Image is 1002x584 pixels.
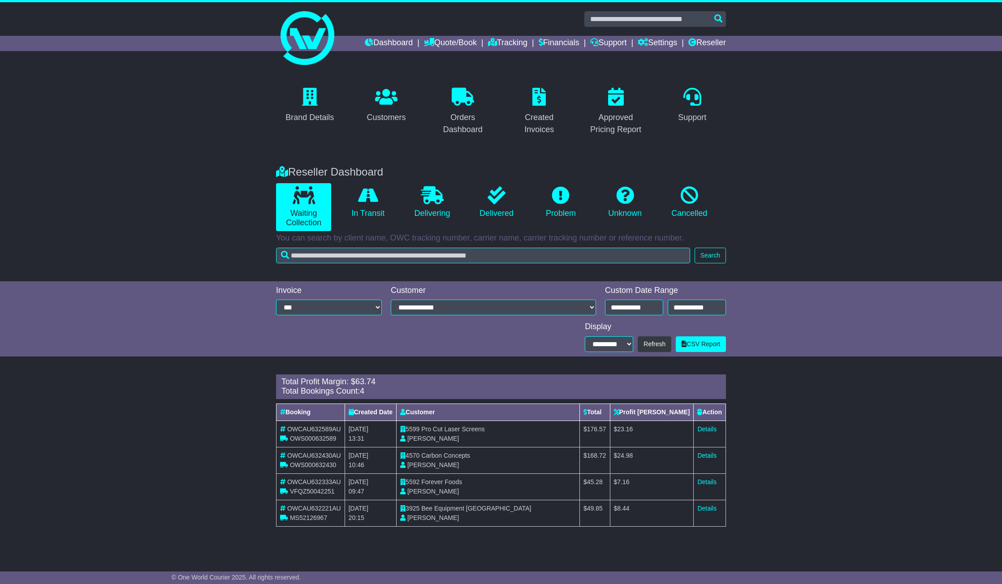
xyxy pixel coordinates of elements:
[349,425,368,433] span: [DATE]
[588,112,644,136] div: Approved Pricing Report
[638,336,671,352] button: Refresh
[290,514,327,521] span: MS52126967
[287,425,341,433] span: OWCAU632589AU
[276,183,331,231] a: Waiting Collection
[287,505,341,512] span: OWCAU632221AU
[290,435,337,442] span: OWS000632589
[281,377,721,387] div: Total Profit Margin: $
[391,286,596,296] div: Customer
[697,505,717,512] a: Details
[406,505,419,512] span: 3925
[407,435,459,442] span: [PERSON_NAME]
[579,473,610,500] td: $
[421,452,470,459] span: Carbon Concepts
[276,233,726,243] p: You can search by client name, OWC tracking number, carrier name, carrier tracking number or refe...
[587,452,606,459] span: 168.72
[361,85,411,127] a: Customers
[290,488,335,495] span: VFQZ50042251
[694,404,726,421] th: Action
[421,425,485,433] span: Pro Cut Laser Screens
[290,461,337,468] span: OWS000632430
[678,112,706,124] div: Support
[349,435,364,442] span: 13:31
[276,286,382,296] div: Invoice
[697,452,717,459] a: Details
[587,478,603,485] span: 45.28
[605,286,726,296] div: Custom Date Range
[617,425,633,433] span: 23.16
[367,112,406,124] div: Customers
[407,461,459,468] span: [PERSON_NAME]
[617,505,629,512] span: 8.44
[582,85,650,139] a: Approved Pricing Report
[638,36,677,51] a: Settings
[272,166,730,179] div: Reseller Dashboard
[406,478,419,485] span: 5592
[539,36,579,51] a: Financials
[429,85,497,139] a: Orders Dashboard
[697,478,717,485] a: Details
[349,488,364,495] span: 09:47
[360,386,364,395] span: 4
[421,478,462,485] span: Forever Foods
[407,488,459,495] span: [PERSON_NAME]
[662,183,717,222] a: Cancelled
[281,386,721,396] div: Total Bookings Count:
[579,500,610,526] td: $
[349,461,364,468] span: 10:46
[579,447,610,473] td: $
[688,36,726,51] a: Reseller
[672,85,712,127] a: Support
[349,514,364,521] span: 20:15
[424,36,477,51] a: Quote/Book
[285,112,334,124] div: Brand Details
[349,478,368,485] span: [DATE]
[276,404,345,421] th: Booking
[587,425,606,433] span: 176.57
[610,447,694,473] td: $
[365,36,413,51] a: Dashboard
[355,377,376,386] span: 63.74
[340,183,395,222] a: In Transit
[345,404,396,421] th: Created Date
[676,336,726,352] a: CSV Report
[469,183,524,222] a: Delivered
[505,85,573,139] a: Created Invoices
[488,36,527,51] a: Tracking
[533,183,588,222] a: Problem
[695,248,726,263] button: Search
[585,322,726,332] div: Display
[349,452,368,459] span: [DATE]
[287,452,341,459] span: OWCAU632430AU
[511,112,567,136] div: Created Invoices
[590,36,626,51] a: Support
[597,183,652,222] a: Unknown
[697,425,717,433] a: Details
[349,505,368,512] span: [DATE]
[407,514,459,521] span: [PERSON_NAME]
[587,505,603,512] span: 49.85
[280,85,340,127] a: Brand Details
[287,478,341,485] span: OWCAU632333AU
[610,404,694,421] th: Profit [PERSON_NAME]
[406,452,419,459] span: 4570
[579,404,610,421] th: Total
[406,425,419,433] span: 5599
[610,500,694,526] td: $
[617,478,629,485] span: 7.16
[610,473,694,500] td: $
[172,574,301,581] span: © One World Courier 2025. All rights reserved.
[617,452,633,459] span: 24.98
[397,404,580,421] th: Customer
[421,505,531,512] span: Bee Equipment [GEOGRAPHIC_DATA]
[610,421,694,447] td: $
[435,112,491,136] div: Orders Dashboard
[405,183,460,222] a: Delivering
[579,421,610,447] td: $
